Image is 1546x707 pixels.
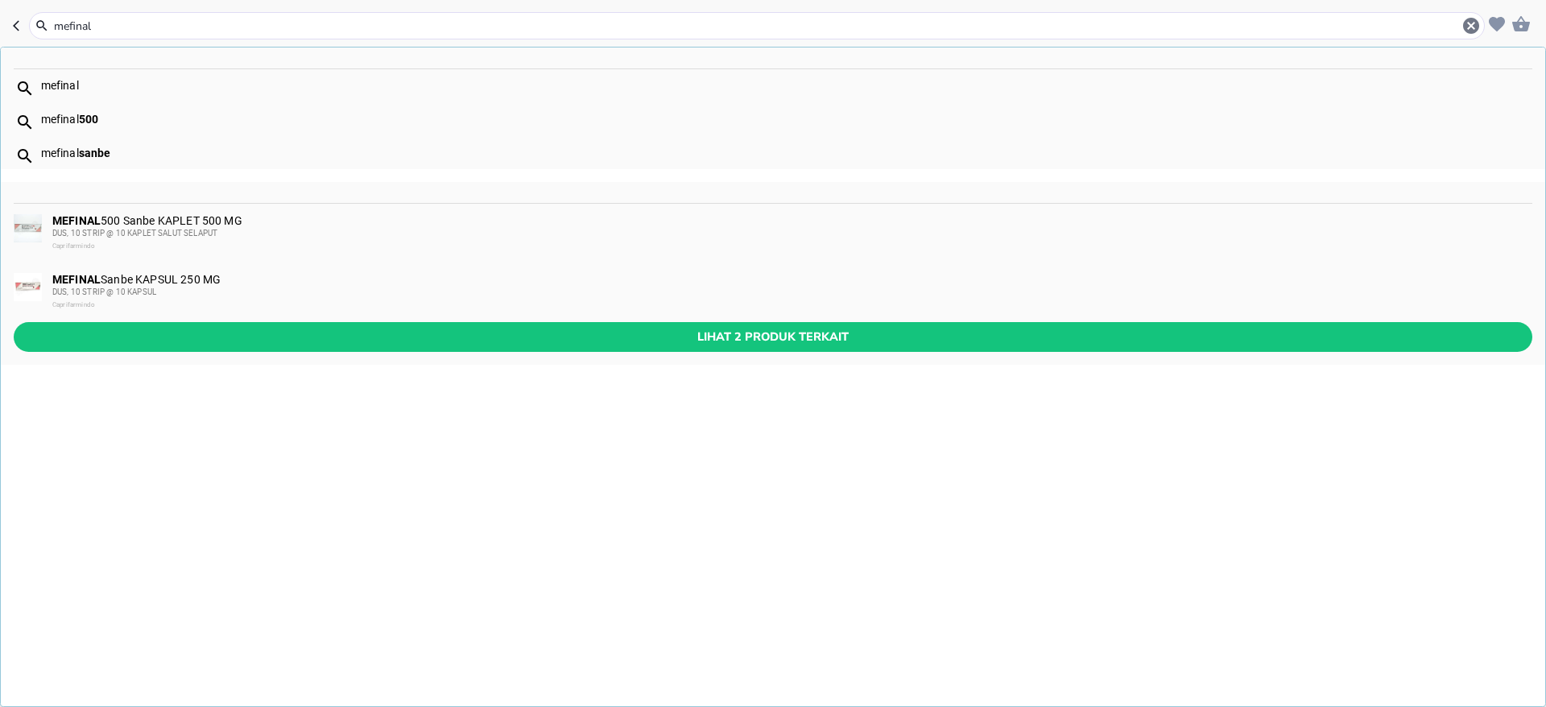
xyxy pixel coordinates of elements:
span: DUS, 10 STRIP @ 10 KAPSUL [52,287,156,296]
span: DUS, 10 STRIP @ 10 KAPLET SALUT SELAPUT [52,229,217,238]
b: MEFINAL [52,273,101,286]
b: MEFINAL [52,214,101,227]
div: Sanbe KAPSUL 250 MG [52,273,1531,312]
span: Caprifarmindo [52,242,95,250]
div: mefinal [41,147,1532,159]
span: Lihat 2 produk terkait [27,327,1519,347]
b: sanbe [79,147,111,159]
div: mefinal [41,113,1532,126]
button: Lihat 2 produk terkait [14,322,1532,352]
input: Cari 4000+ produk di sini [52,18,1461,35]
span: Caprifarmindo [52,301,95,308]
div: mefinal [41,79,1532,92]
b: 500 [79,113,98,126]
div: 500 Sanbe KAPLET 500 MG [52,214,1531,253]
